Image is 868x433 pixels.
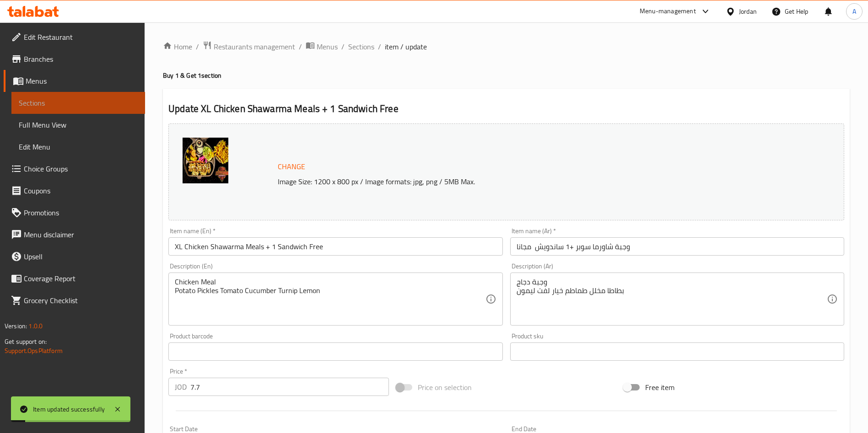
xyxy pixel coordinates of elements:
[4,26,145,48] a: Edit Restaurant
[4,70,145,92] a: Menus
[317,41,338,52] span: Menus
[183,138,228,183] img: WhatsApp_Image_20220221_a637810555253383369.jpeg
[640,6,696,17] div: Menu-management
[385,41,427,52] span: item / update
[214,41,295,52] span: Restaurants management
[175,381,187,392] p: JOD
[517,278,827,321] textarea: وجبة دجاج بطاطا مخلل طماطم خيار لفت ليمون
[24,295,138,306] span: Grocery Checklist
[5,320,27,332] span: Version:
[26,75,138,86] span: Menus
[168,342,502,361] input: Please enter product barcode
[852,6,856,16] span: A
[24,273,138,284] span: Coverage Report
[4,180,145,202] a: Coupons
[418,382,472,393] span: Price on selection
[28,320,43,332] span: 1.0.0
[4,48,145,70] a: Branches
[5,336,47,347] span: Get support on:
[11,92,145,114] a: Sections
[4,246,145,267] a: Upsell
[4,224,145,246] a: Menu disclaimer
[24,32,138,43] span: Edit Restaurant
[4,289,145,311] a: Grocery Checklist
[510,342,844,361] input: Please enter product sku
[19,97,138,108] span: Sections
[190,378,389,396] input: Please enter price
[24,207,138,218] span: Promotions
[19,119,138,130] span: Full Menu View
[24,53,138,64] span: Branches
[4,267,145,289] a: Coverage Report
[348,41,374,52] a: Sections
[274,157,309,176] button: Change
[11,114,145,136] a: Full Menu View
[5,345,63,357] a: Support.OpsPlatform
[278,160,305,173] span: Change
[4,202,145,224] a: Promotions
[24,185,138,196] span: Coupons
[274,176,760,187] p: Image Size: 1200 x 800 px / Image formats: jpg, png / 5MB Max.
[4,158,145,180] a: Choice Groups
[11,136,145,158] a: Edit Menu
[24,163,138,174] span: Choice Groups
[24,229,138,240] span: Menu disclaimer
[19,141,138,152] span: Edit Menu
[163,71,850,80] h4: Buy 1 & Get 1 section
[203,41,295,53] a: Restaurants management
[163,41,192,52] a: Home
[24,251,138,262] span: Upsell
[378,41,381,52] li: /
[163,41,850,53] nav: breadcrumb
[299,41,302,52] li: /
[168,102,844,116] h2: Update XL Chicken Shawarma Meals + 1 Sandwich Free
[175,278,485,321] textarea: Chicken Meal Potato Pickles Tomato Cucumber Turnip Lemon
[510,237,844,256] input: Enter name Ar
[33,404,105,414] div: Item updated successfully
[739,6,757,16] div: Jordan
[196,41,199,52] li: /
[341,41,345,52] li: /
[306,41,338,53] a: Menus
[645,382,674,393] span: Free item
[168,237,502,256] input: Enter name En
